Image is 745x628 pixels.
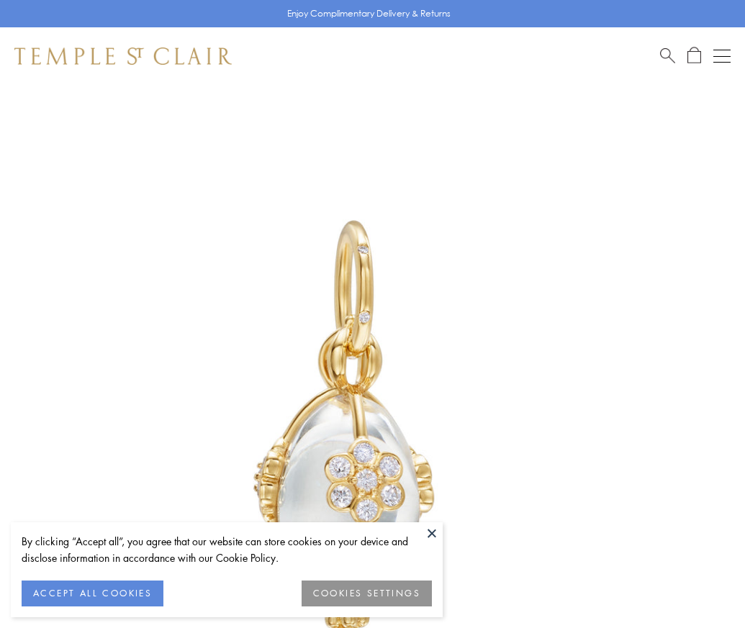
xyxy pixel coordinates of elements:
button: Open navigation [713,47,731,65]
p: Enjoy Complimentary Delivery & Returns [287,6,451,21]
div: By clicking “Accept all”, you agree that our website can store cookies on your device and disclos... [22,533,432,566]
a: Open Shopping Bag [687,47,701,65]
button: COOKIES SETTINGS [302,581,432,606]
a: Search [660,47,675,65]
img: Temple St. Clair [14,47,232,65]
button: ACCEPT ALL COOKIES [22,581,163,606]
